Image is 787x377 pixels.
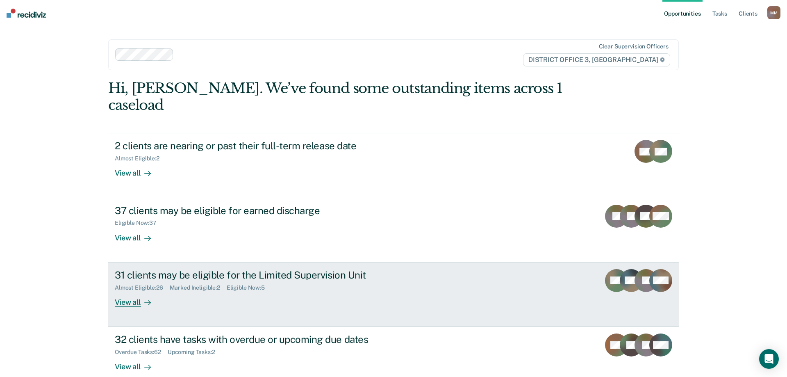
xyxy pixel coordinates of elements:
[170,284,227,291] div: Marked Ineligible : 2
[599,43,669,50] div: Clear supervision officers
[115,284,170,291] div: Almost Eligible : 26
[108,133,679,198] a: 2 clients are nearing or past their full-term release dateAlmost Eligible:2View all
[767,6,780,19] div: M M
[115,356,161,372] div: View all
[115,291,161,307] div: View all
[115,334,403,345] div: 32 clients have tasks with overdue or upcoming due dates
[115,219,163,226] div: Eligible Now : 37
[108,263,679,327] a: 31 clients may be eligible for the Limited Supervision UnitAlmost Eligible:26Marked Ineligible:2E...
[115,205,403,217] div: 37 clients may be eligible for earned discharge
[115,226,161,242] div: View all
[523,53,670,66] span: DISTRICT OFFICE 3, [GEOGRAPHIC_DATA]
[115,269,403,281] div: 31 clients may be eligible for the Limited Supervision Unit
[115,162,161,178] div: View all
[115,140,403,152] div: 2 clients are nearing or past their full-term release date
[227,284,271,291] div: Eligible Now : 5
[7,9,46,18] img: Recidiviz
[108,80,565,114] div: Hi, [PERSON_NAME]. We’ve found some outstanding items across 1 caseload
[115,349,168,356] div: Overdue Tasks : 62
[108,198,679,263] a: 37 clients may be eligible for earned dischargeEligible Now:37View all
[767,6,780,19] button: MM
[115,155,166,162] div: Almost Eligible : 2
[168,349,222,356] div: Upcoming Tasks : 2
[759,349,779,369] div: Open Intercom Messenger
